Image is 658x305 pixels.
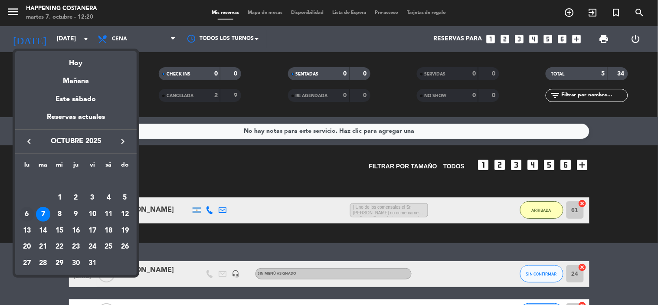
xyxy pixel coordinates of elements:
div: 2 [69,190,83,205]
div: 15 [52,223,67,238]
div: 7 [36,207,51,222]
td: 24 de octubre de 2025 [84,239,101,255]
td: 5 de octubre de 2025 [117,190,133,206]
th: martes [35,160,52,174]
div: 9 [69,207,83,222]
div: 13 [20,223,34,238]
div: 20 [20,239,34,254]
div: 19 [118,223,132,238]
div: 14 [36,223,51,238]
div: 28 [36,256,51,271]
div: 18 [101,223,116,238]
th: viernes [84,160,101,174]
i: keyboard_arrow_right [118,136,128,147]
td: OCT. [19,174,133,190]
td: 19 de octubre de 2025 [117,223,133,239]
td: 31 de octubre de 2025 [84,255,101,272]
button: keyboard_arrow_left [21,136,37,147]
td: 17 de octubre de 2025 [84,223,101,239]
div: 23 [69,239,83,254]
div: 24 [85,239,100,254]
td: 8 de octubre de 2025 [51,206,68,223]
td: 7 de octubre de 2025 [35,206,52,223]
td: 13 de octubre de 2025 [19,223,35,239]
span: octubre 2025 [37,136,115,147]
th: jueves [68,160,84,174]
td: 23 de octubre de 2025 [68,239,84,255]
div: 4 [101,190,116,205]
td: 26 de octubre de 2025 [117,239,133,255]
div: 16 [69,223,83,238]
td: 3 de octubre de 2025 [84,190,101,206]
td: 22 de octubre de 2025 [51,239,68,255]
div: Reservas actuales [15,112,137,129]
td: 28 de octubre de 2025 [35,255,52,272]
div: Mañana [15,69,137,87]
div: 26 [118,239,132,254]
td: 29 de octubre de 2025 [51,255,68,272]
th: sábado [101,160,117,174]
div: 5 [118,190,132,205]
div: 12 [118,207,132,222]
td: 27 de octubre de 2025 [19,255,35,272]
div: 6 [20,207,34,222]
div: 22 [52,239,67,254]
div: 30 [69,256,83,271]
td: 10 de octubre de 2025 [84,206,101,223]
td: 1 de octubre de 2025 [51,190,68,206]
button: keyboard_arrow_right [115,136,131,147]
td: 2 de octubre de 2025 [68,190,84,206]
div: 17 [85,223,100,238]
td: 21 de octubre de 2025 [35,239,52,255]
th: lunes [19,160,35,174]
td: 11 de octubre de 2025 [101,206,117,223]
td: 20 de octubre de 2025 [19,239,35,255]
div: 29 [52,256,67,271]
th: miércoles [51,160,68,174]
div: 11 [101,207,116,222]
td: 16 de octubre de 2025 [68,223,84,239]
div: Hoy [15,51,137,69]
td: 30 de octubre de 2025 [68,255,84,272]
td: 18 de octubre de 2025 [101,223,117,239]
td: 25 de octubre de 2025 [101,239,117,255]
div: 31 [85,256,100,271]
td: 14 de octubre de 2025 [35,223,52,239]
i: keyboard_arrow_left [24,136,34,147]
th: domingo [117,160,133,174]
td: 9 de octubre de 2025 [68,206,84,223]
div: 10 [85,207,100,222]
div: 25 [101,239,116,254]
div: 8 [52,207,67,222]
td: 6 de octubre de 2025 [19,206,35,223]
div: 27 [20,256,34,271]
div: Este sábado [15,87,137,112]
div: 21 [36,239,51,254]
td: 12 de octubre de 2025 [117,206,133,223]
td: 4 de octubre de 2025 [101,190,117,206]
div: 1 [52,190,67,205]
td: 15 de octubre de 2025 [51,223,68,239]
div: 3 [85,190,100,205]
